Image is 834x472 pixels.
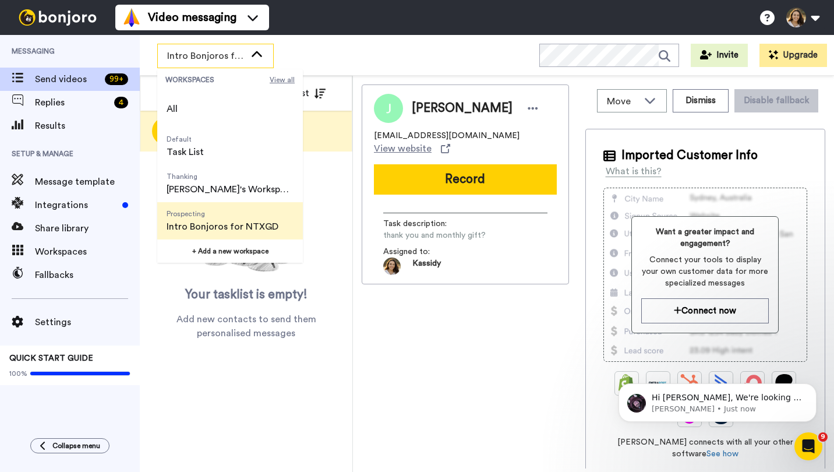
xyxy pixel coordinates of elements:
[641,226,769,249] span: Want a greater impact and engagement?
[167,172,294,181] span: Thanking
[673,89,729,112] button: Dismiss
[167,102,178,116] span: All
[35,315,140,329] span: Settings
[167,135,204,144] span: Default
[734,89,818,112] button: Disable fallback
[374,164,557,195] button: Record
[167,49,245,63] span: Intro Bonjoros for NTXGD
[374,94,403,123] img: Image of Jonathan
[122,8,141,27] img: vm-color.svg
[14,9,101,26] img: bj-logo-header-white.svg
[706,450,738,458] a: See how
[52,441,100,450] span: Collapse menu
[35,72,100,86] span: Send videos
[35,198,118,212] span: Integrations
[607,94,638,108] span: Move
[641,298,769,323] button: Connect now
[30,438,109,453] button: Collapse menu
[167,182,294,196] span: [PERSON_NAME]'s Workspace
[374,142,450,156] a: View website
[165,75,270,84] span: WORKSPACES
[9,354,93,362] span: QUICK START GUIDE
[105,73,128,85] div: 99 +
[621,147,758,164] span: Imported Customer Info
[691,44,748,67] button: Invite
[35,96,109,110] span: Replies
[794,432,822,460] iframe: Intercom live chat
[383,218,465,230] span: Task description :
[114,97,128,108] div: 4
[641,254,769,289] span: Connect your tools to display your own customer data for more specialized messages
[374,130,520,142] span: [EMAIL_ADDRESS][DOMAIN_NAME]
[383,246,465,258] span: Assigned to:
[601,359,834,441] iframe: Intercom notifications message
[374,142,432,156] span: View website
[51,45,201,55] p: Message from Matt, sent Just now
[167,145,204,159] span: Task List
[412,100,513,117] span: [PERSON_NAME]
[157,239,303,263] button: + Add a new workspace
[759,44,827,67] button: Upgrade
[818,432,828,442] span: 9
[148,9,236,26] span: Video messaging
[383,230,494,241] span: thank you and monthly gift?
[9,369,27,378] span: 100%
[606,164,662,178] div: What is this?
[35,268,140,282] span: Fallbacks
[51,34,201,171] span: Hi [PERSON_NAME], We're looking to spread the word about [PERSON_NAME] a bit further and we need ...
[270,75,295,84] span: View all
[167,220,278,234] span: Intro Bonjoros for NTXGD
[157,312,335,340] span: Add new contacts to send them personalised messages
[383,258,401,275] img: ACg8ocI-cJ18WBVyogodZF0A-RdGf3cf-h6XXtT6UNgdhxUoNLgmMA=s96-c
[35,245,140,259] span: Workspaces
[167,209,278,219] span: Prospecting
[412,258,441,275] span: Kassidy
[185,286,308,304] span: Your tasklist is empty!
[35,119,140,133] span: Results
[35,175,140,189] span: Message template
[603,436,807,460] span: [PERSON_NAME] connects with all your other software
[35,221,140,235] span: Share library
